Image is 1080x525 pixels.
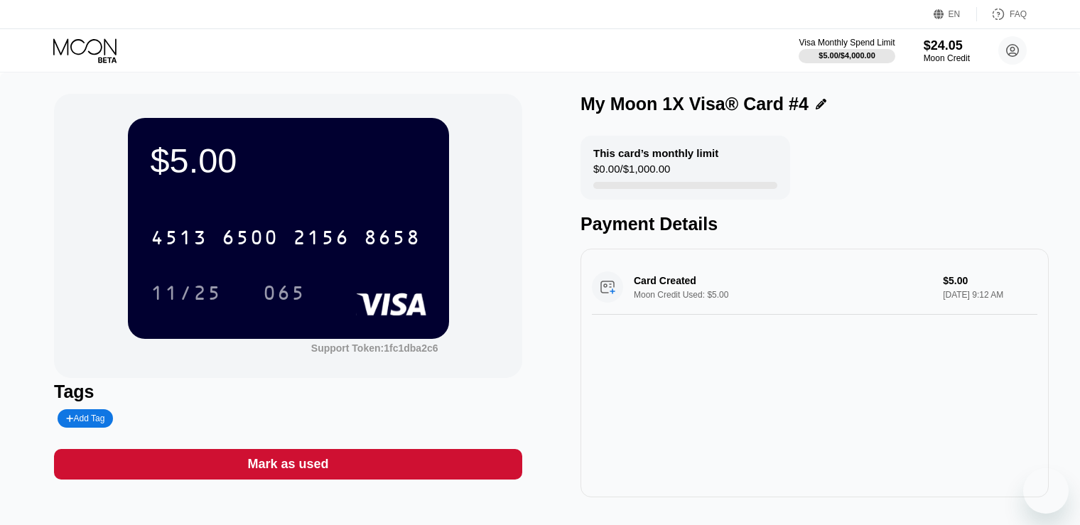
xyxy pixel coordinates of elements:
div: Mark as used [247,456,328,472]
div: 2156 [293,228,350,251]
div: Visa Monthly Spend Limit$5.00/$4,000.00 [799,38,895,63]
div: 065 [252,275,316,310]
div: $24.05 [924,38,970,53]
div: $24.05Moon Credit [924,38,970,63]
div: Payment Details [580,214,1049,234]
div: FAQ [977,7,1027,21]
div: Add Tag [66,413,104,423]
div: Moon Credit [924,53,970,63]
div: FAQ [1010,9,1027,19]
div: My Moon 1X Visa® Card #4 [580,94,809,114]
div: EN [934,7,977,21]
div: 8658 [364,228,421,251]
div: $5.00 [151,141,426,180]
div: Support Token: 1fc1dba2c6 [311,342,438,354]
div: Mark as used [54,449,522,480]
div: 4513650021568658 [142,220,429,255]
div: $0.00 / $1,000.00 [593,163,670,182]
div: This card’s monthly limit [593,147,718,159]
div: EN [949,9,961,19]
div: 065 [263,283,306,306]
div: $5.00 / $4,000.00 [819,51,875,60]
div: 4513 [151,228,207,251]
div: Support Token:1fc1dba2c6 [311,342,438,354]
div: Add Tag [58,409,113,428]
div: Visa Monthly Spend Limit [799,38,895,48]
div: Tags [54,381,522,402]
div: 11/25 [151,283,222,306]
div: 11/25 [140,275,232,310]
div: 6500 [222,228,279,251]
iframe: Button to launch messaging window, conversation in progress [1023,468,1069,514]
